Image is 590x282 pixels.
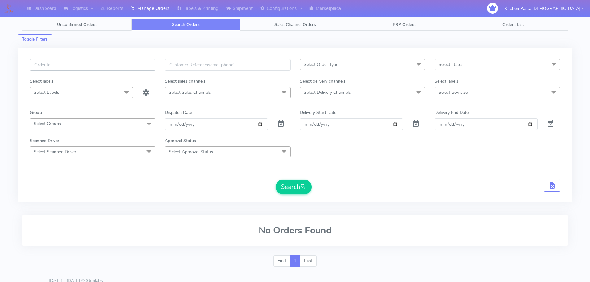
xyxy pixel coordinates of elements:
[300,78,346,85] label: Select delivery channels
[57,22,97,28] span: Unconfirmed Orders
[30,109,42,116] label: Group
[34,121,61,127] span: Select Groups
[165,78,206,85] label: Select sales channels
[274,22,316,28] span: Sales Channel Orders
[393,22,416,28] span: ERP Orders
[500,2,588,15] button: Kitchen Pasta [DEMOGRAPHIC_DATA]
[30,225,560,236] h2: No Orders Found
[439,89,468,95] span: Select Box size
[300,109,336,116] label: Delivery Start Date
[502,22,524,28] span: Orders List
[34,149,76,155] span: Select Scanned Driver
[165,109,192,116] label: Dispatch Date
[435,109,469,116] label: Delivery End Date
[165,59,291,71] input: Customer Reference(email,phone)
[290,255,300,267] a: 1
[22,19,568,31] ul: Tabs
[439,62,464,67] span: Select status
[169,89,211,95] span: Select Sales Channels
[304,62,338,67] span: Select Order Type
[304,89,351,95] span: Select Delivery Channels
[34,89,59,95] span: Select Labels
[165,137,196,144] label: Approval Status
[30,59,155,71] input: Order Id
[30,137,59,144] label: Scanned Driver
[18,34,52,44] button: Toggle Filters
[172,22,200,28] span: Search Orders
[30,78,54,85] label: Select labels
[276,180,312,194] button: Search
[169,149,213,155] span: Select Approval Status
[435,78,458,85] label: Select labels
